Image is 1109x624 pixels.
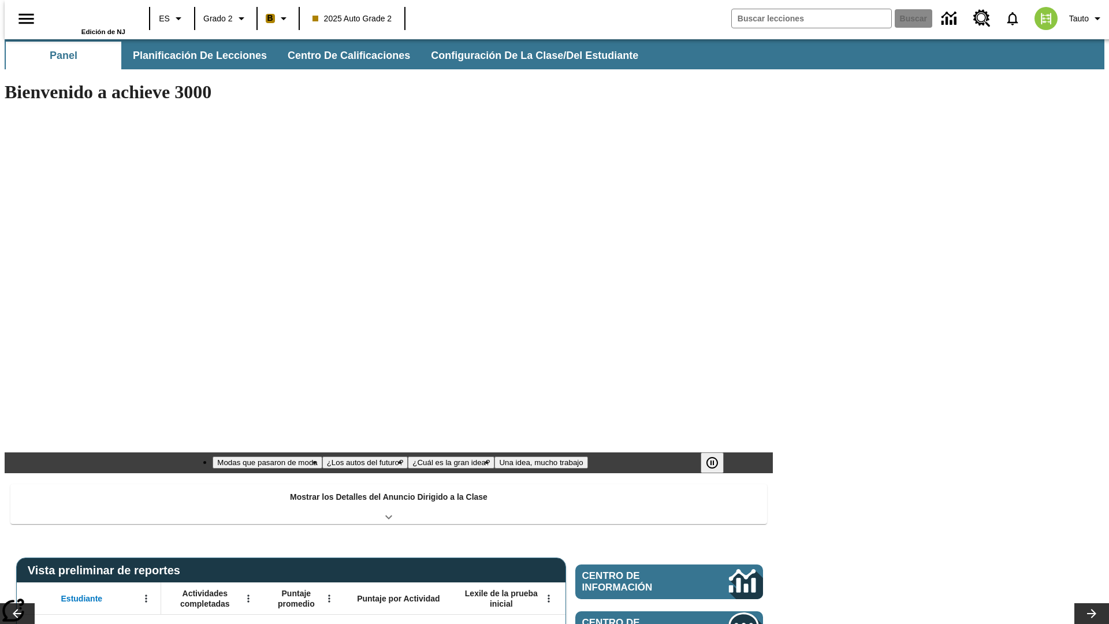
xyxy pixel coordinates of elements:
button: Configuración de la clase/del estudiante [422,42,647,69]
button: Carrusel de lecciones, seguir [1074,603,1109,624]
span: Vista preliminar de reportes [28,564,186,577]
button: Abrir menú [240,590,257,607]
h1: Bienvenido a achieve 3000 [5,81,773,103]
a: Notificaciones [998,3,1028,34]
button: Escoja un nuevo avatar [1028,3,1065,34]
a: Centro de recursos, Se abrirá en una pestaña nueva. [966,3,998,34]
span: Actividades completadas [167,588,243,609]
a: Portada [50,5,125,28]
button: Abrir menú [540,590,557,607]
span: ES [159,13,170,25]
button: Boost El color de la clase es anaranjado claro. Cambiar el color de la clase. [261,8,295,29]
a: Centro de información [575,564,763,599]
div: Mostrar los Detalles del Anuncio Dirigido a la Clase [10,484,767,524]
span: Lexile de la prueba inicial [459,588,544,609]
span: Planificación de lecciones [133,49,267,62]
button: Diapositiva 1 Modas que pasaron de moda [213,456,322,469]
span: Puntaje por Actividad [357,593,440,604]
span: Tauto [1069,13,1089,25]
button: Pausar [701,452,724,473]
button: Perfil/Configuración [1065,8,1109,29]
div: Subbarra de navegación [5,42,649,69]
div: Pausar [701,452,735,473]
span: Estudiante [61,593,103,604]
button: Planificación de lecciones [124,42,276,69]
span: Edición de NJ [81,28,125,35]
button: Diapositiva 2 ¿Los autos del futuro? [322,456,408,469]
span: Puntaje promedio [269,588,324,609]
button: Grado: Grado 2, Elige un grado [199,8,253,29]
div: Subbarra de navegación [5,39,1104,69]
span: Configuración de la clase/del estudiante [431,49,638,62]
span: B [267,11,273,25]
span: Grado 2 [203,13,233,25]
button: Diapositiva 4 Una idea, mucho trabajo [494,456,587,469]
button: Abrir el menú lateral [9,2,43,36]
button: Abrir menú [137,590,155,607]
button: Abrir menú [321,590,338,607]
div: Portada [50,4,125,35]
span: Centro de información [582,570,690,593]
button: Lenguaje: ES, Selecciona un idioma [154,8,191,29]
span: 2025 Auto Grade 2 [312,13,392,25]
span: Panel [50,49,77,62]
button: Centro de calificaciones [278,42,419,69]
button: Panel [6,42,121,69]
p: Mostrar los Detalles del Anuncio Dirigido a la Clase [290,491,487,503]
img: avatar image [1034,7,1058,30]
input: Buscar campo [732,9,891,28]
button: Diapositiva 3 ¿Cuál es la gran idea? [408,456,494,469]
a: Centro de información [935,3,966,35]
span: Centro de calificaciones [288,49,410,62]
